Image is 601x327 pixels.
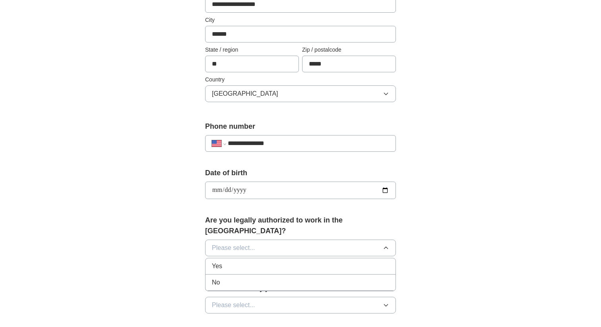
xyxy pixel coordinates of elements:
[205,168,396,178] label: Date of birth
[205,75,396,84] label: Country
[205,297,396,313] button: Please select...
[212,300,255,310] span: Please select...
[205,46,299,54] label: State / region
[205,240,396,256] button: Please select...
[212,261,222,271] span: Yes
[212,89,278,99] span: [GEOGRAPHIC_DATA]
[205,16,396,24] label: City
[212,243,255,253] span: Please select...
[205,121,396,132] label: Phone number
[302,46,396,54] label: Zip / postalcode
[205,85,396,102] button: [GEOGRAPHIC_DATA]
[212,278,220,287] span: No
[205,215,396,236] label: Are you legally authorized to work in the [GEOGRAPHIC_DATA]?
